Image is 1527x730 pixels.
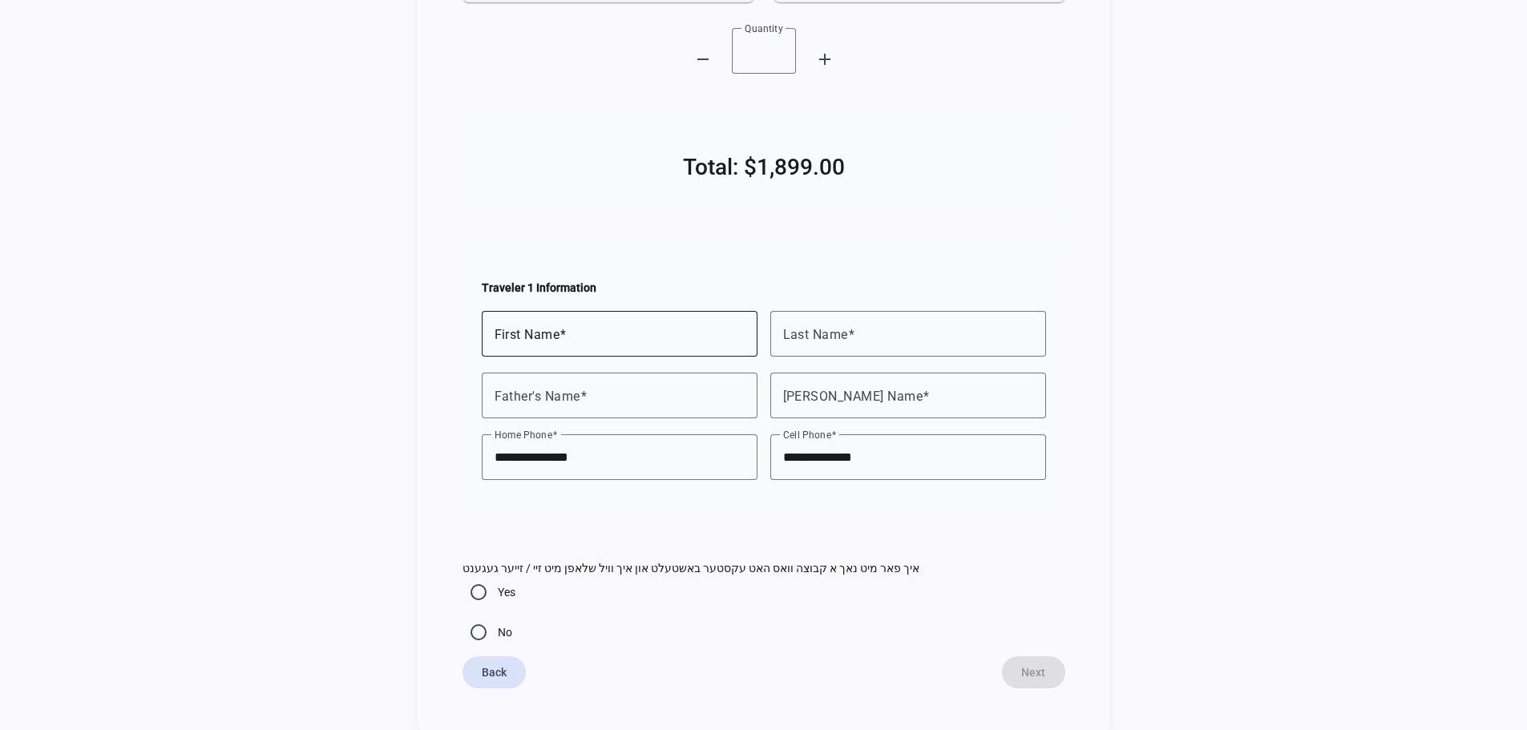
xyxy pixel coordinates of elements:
label: No [495,624,513,640]
mat-label: Quantity [745,22,783,34]
mat-label: איך פאר מיט נאך א קבוצה וואס האט עקסטער באשטעלט און איך וויל שלאפן מיט זיי / זייער געגענט [463,562,919,575]
h4: Traveler 1 Information [482,280,1046,296]
mat-label: Cell Phone [783,429,831,440]
mat-label: Home Phone [495,429,552,440]
mat-label: First Name [495,326,560,341]
mat-icon: remove [693,50,713,69]
span: Back [482,664,507,680]
button: Back [463,656,526,688]
label: Yes [495,584,516,600]
mat-label: Father's Name [495,388,580,403]
mat-label: Last Name [783,326,848,341]
button: Increment quantity [809,43,841,75]
mat-icon: add [815,50,834,69]
mat-label: [PERSON_NAME] Name [783,388,923,403]
button: Decrement quantity [687,43,719,75]
h2: Total: $1,899.00 [482,159,1046,175]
